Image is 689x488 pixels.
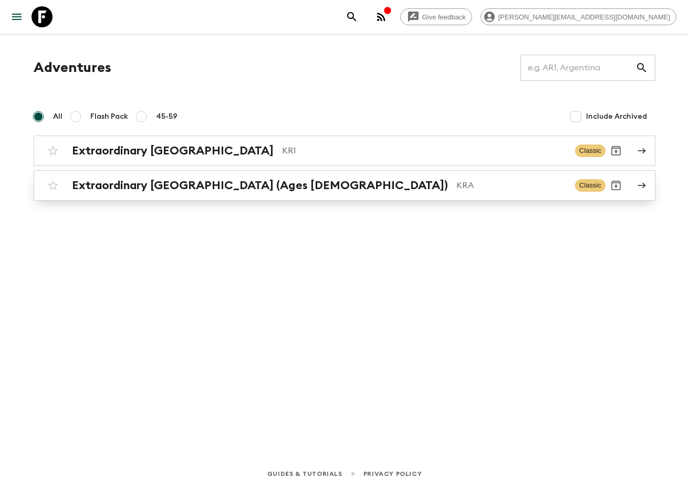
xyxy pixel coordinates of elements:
a: Guides & Tutorials [267,468,342,480]
h1: Adventures [34,57,111,78]
span: Include Archived [586,111,647,122]
span: Classic [575,144,606,157]
input: e.g. AR1, Argentina [520,53,635,82]
button: menu [6,6,27,27]
button: Archive [606,175,627,196]
button: Archive [606,140,627,161]
a: Give feedback [400,8,472,25]
p: KRA [456,179,567,192]
span: Give feedback [416,13,472,21]
span: 45-59 [156,111,178,122]
h2: Extraordinary [GEOGRAPHIC_DATA] [72,144,274,158]
p: KR1 [282,144,567,157]
div: [PERSON_NAME][EMAIL_ADDRESS][DOMAIN_NAME] [481,8,676,25]
h2: Extraordinary [GEOGRAPHIC_DATA] (Ages [DEMOGRAPHIC_DATA]) [72,179,448,192]
a: Privacy Policy [363,468,422,480]
button: search adventures [341,6,362,27]
span: [PERSON_NAME][EMAIL_ADDRESS][DOMAIN_NAME] [493,13,676,21]
span: Classic [575,179,606,192]
a: Extraordinary [GEOGRAPHIC_DATA]KR1ClassicArchive [34,136,655,166]
a: Extraordinary [GEOGRAPHIC_DATA] (Ages [DEMOGRAPHIC_DATA])KRAClassicArchive [34,170,655,201]
span: All [53,111,62,122]
span: Flash Pack [90,111,128,122]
